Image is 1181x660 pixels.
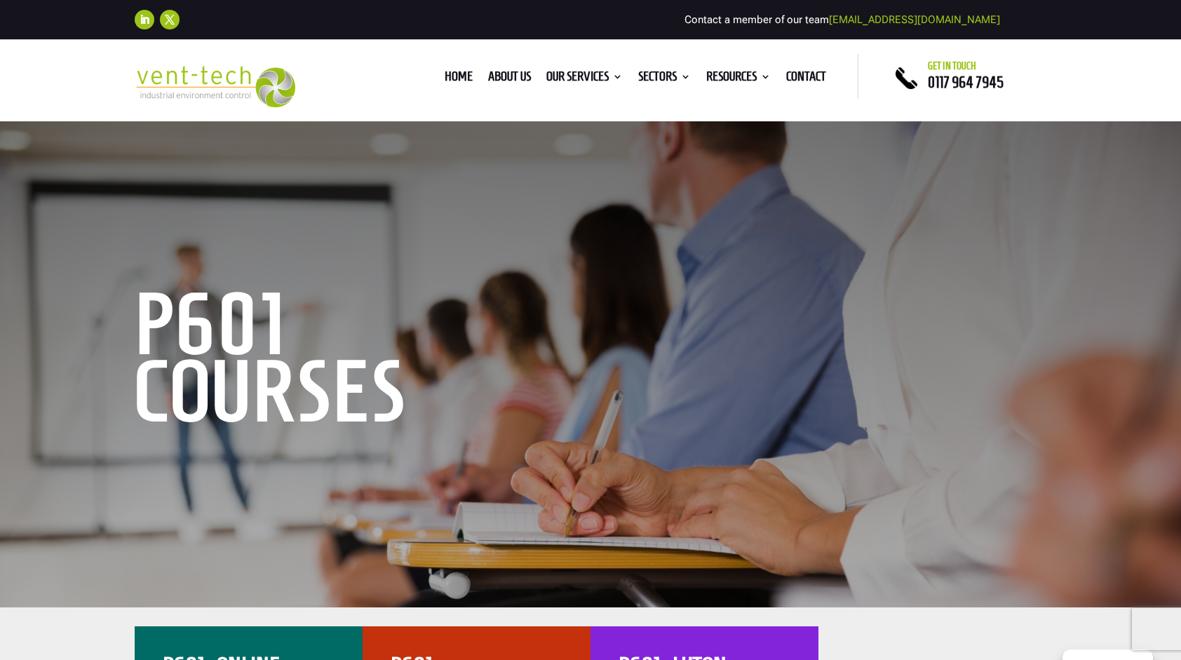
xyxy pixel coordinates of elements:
a: Home [445,72,473,87]
span: Contact a member of our team [684,13,1000,26]
a: 0117 964 7945 [928,74,1004,90]
a: About us [488,72,531,87]
a: Sectors [638,72,691,87]
a: [EMAIL_ADDRESS][DOMAIN_NAME] [829,13,1000,26]
img: 2023-09-27T08_35_16.549ZVENT-TECH---Clear-background [135,66,295,107]
span: Get in touch [928,60,976,72]
h1: P601 Courses [135,290,562,432]
a: Follow on X [160,10,180,29]
a: Contact [786,72,826,87]
a: Follow on LinkedIn [135,10,154,29]
a: Our Services [546,72,623,87]
a: Resources [706,72,771,87]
